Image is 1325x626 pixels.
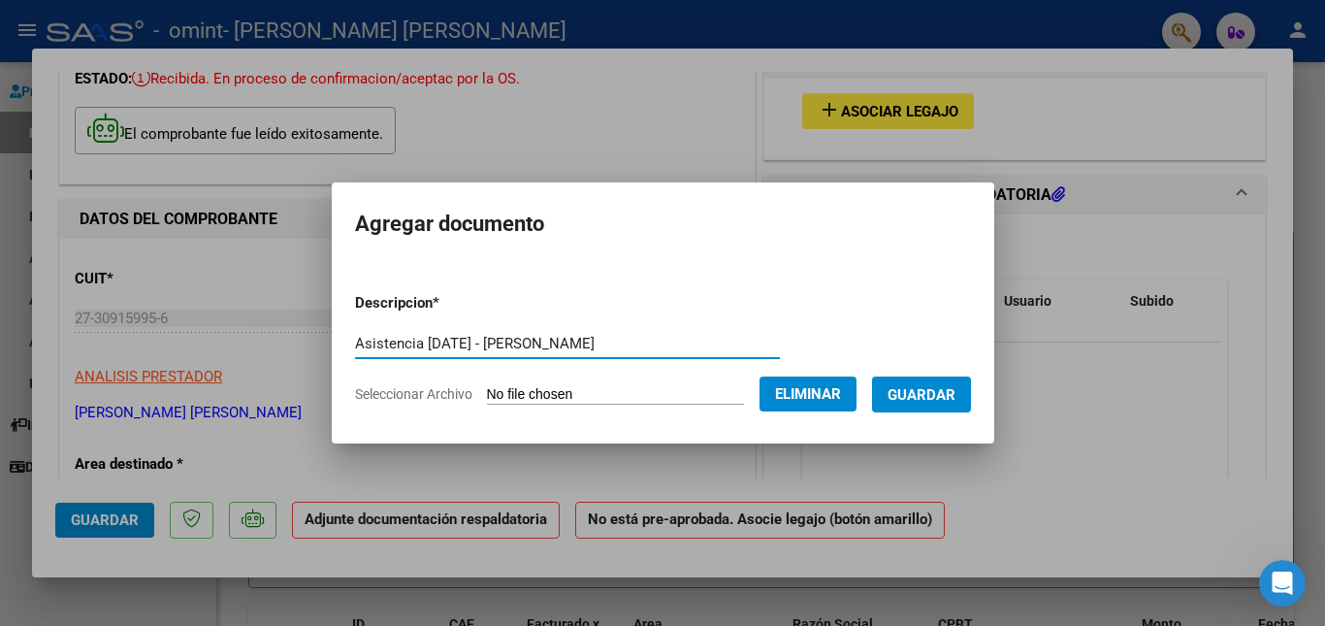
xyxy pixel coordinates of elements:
span: Guardar [888,386,955,404]
iframe: Intercom live chat [1259,560,1306,607]
h2: Agregar documento [355,206,971,243]
button: Guardar [872,377,971,412]
span: Seleccionar Archivo [355,386,472,402]
p: Descripcion [355,292,540,314]
span: Eliminar [775,385,841,403]
button: Eliminar [759,377,856,412]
